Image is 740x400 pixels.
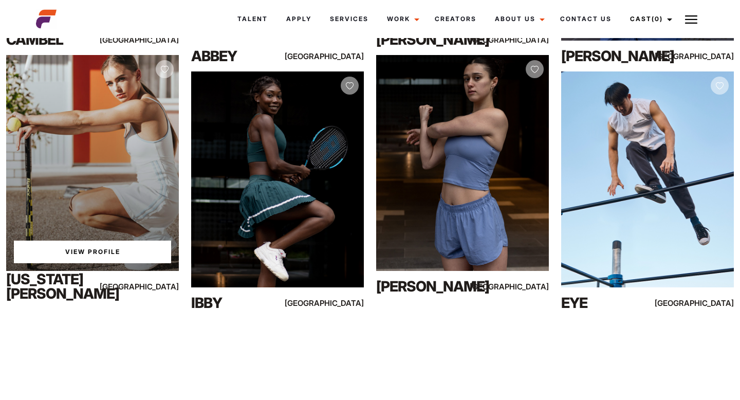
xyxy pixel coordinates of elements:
div: Eye [561,293,665,313]
div: [PERSON_NAME] [376,276,480,297]
div: [PERSON_NAME] [561,46,665,66]
a: View Georgia Meg'sProfile [14,241,171,263]
div: Cambel [6,29,110,50]
div: [GEOGRAPHIC_DATA] [497,33,549,46]
a: Cast(0) [621,5,678,33]
img: cropped-aefm-brand-fav-22-square.png [36,9,57,29]
a: Creators [425,5,486,33]
div: Abbey [191,46,295,66]
div: [GEOGRAPHIC_DATA] [497,280,549,293]
a: Work [378,5,425,33]
div: [GEOGRAPHIC_DATA] [682,297,734,310]
a: Contact Us [551,5,621,33]
div: [GEOGRAPHIC_DATA] [312,50,364,63]
img: Burger icon [685,13,697,26]
a: About Us [486,5,551,33]
div: [GEOGRAPHIC_DATA] [127,280,179,293]
a: Services [321,5,378,33]
div: [US_STATE][PERSON_NAME] [6,276,110,297]
div: Ibby [191,293,295,313]
a: Talent [228,5,277,33]
div: [GEOGRAPHIC_DATA] [127,33,179,46]
div: [GEOGRAPHIC_DATA] [312,297,364,310]
div: [GEOGRAPHIC_DATA] [682,50,734,63]
a: Apply [277,5,321,33]
span: (0) [652,15,663,23]
div: [PERSON_NAME] [376,29,480,50]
